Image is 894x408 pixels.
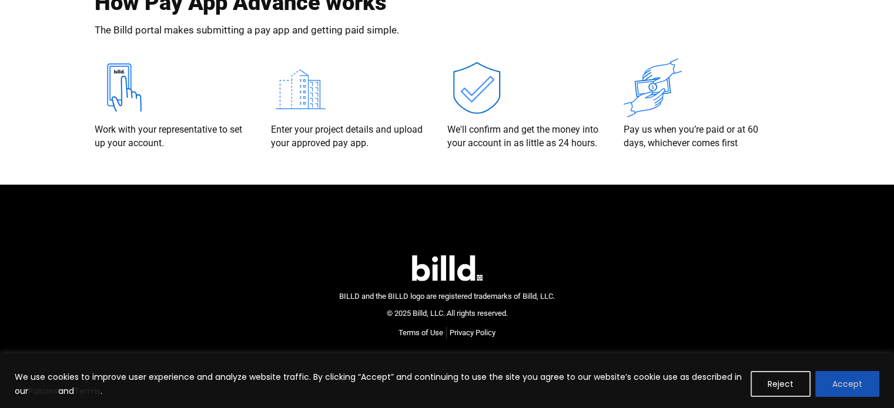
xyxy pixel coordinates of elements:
p: We'll confirm and get the money into your account in as little as 24 hours. [447,123,600,150]
a: Policies [28,385,58,397]
a: Terms [74,385,101,397]
button: Accept [815,371,879,397]
nav: Menu [399,327,495,339]
p: Enter your project details and upload your approved pay app. [271,123,424,150]
a: Privacy Policy [450,327,495,339]
a: Terms of Use [399,327,443,339]
p: Pay us when you’re paid or at 60 days, whichever comes first [624,123,776,150]
span: BILLD and the BILLD logo are registered trademarks of Billd, LLC. © 2025 Billd, LLC. All rights r... [339,292,555,318]
button: Reject [751,371,811,397]
p: We use cookies to improve user experience and analyze website traffic. By clicking “Accept” and c... [15,370,742,398]
p: Work with your representative to set up your account. [95,123,247,150]
p: The Billd portal makes submitting a pay app and getting paid simple. [95,25,399,35]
